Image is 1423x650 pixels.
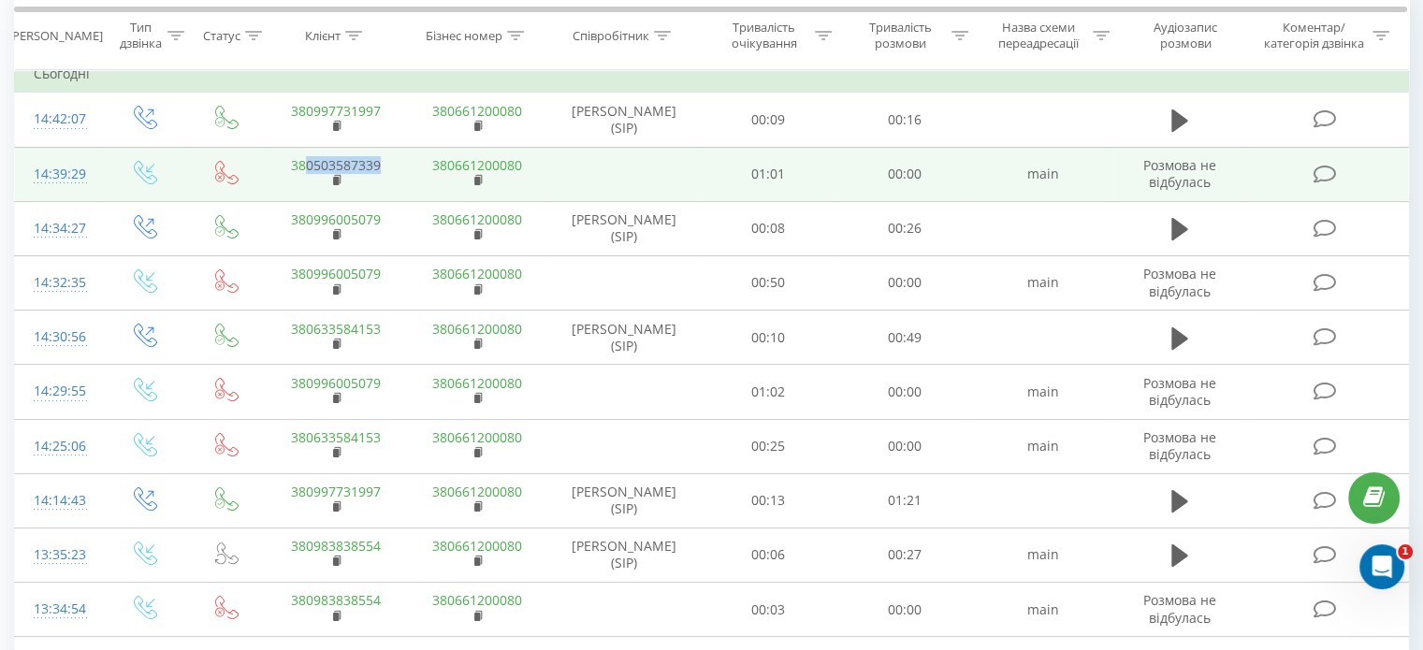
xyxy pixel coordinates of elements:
a: 380983838554 [291,591,381,609]
a: 380997731997 [291,102,381,120]
td: main [972,255,1113,310]
td: [PERSON_NAME] (SIP) [548,201,701,255]
td: 00:00 [836,147,972,201]
td: 00:06 [701,527,836,582]
td: 00:08 [701,201,836,255]
td: 00:09 [701,93,836,147]
div: 14:25:06 [34,428,83,465]
td: [PERSON_NAME] (SIP) [548,527,701,582]
a: 380661200080 [432,210,522,228]
td: 00:00 [836,365,972,419]
td: main [972,147,1113,201]
div: 13:34:54 [34,591,83,628]
div: Клієнт [305,27,341,43]
div: 14:32:35 [34,265,83,301]
div: Аудіозапис розмови [1131,20,1241,51]
td: 01:02 [701,365,836,419]
span: 1 [1398,544,1413,559]
td: 01:01 [701,147,836,201]
td: [PERSON_NAME] (SIP) [548,473,701,527]
a: 380661200080 [432,320,522,338]
div: Тривалість очікування [718,20,811,51]
td: 00:16 [836,93,972,147]
a: 380633584153 [291,320,381,338]
div: Тип дзвінка [118,20,162,51]
td: 00:10 [701,311,836,365]
div: Статус [203,27,240,43]
a: 380661200080 [432,102,522,120]
span: Розмова не відбулась [1143,591,1216,626]
td: main [972,419,1113,473]
a: 380661200080 [432,537,522,555]
td: Сьогодні [15,55,1409,93]
div: 14:30:56 [34,319,83,355]
a: 380996005079 [291,265,381,282]
td: 00:25 [701,419,836,473]
td: 01:21 [836,473,972,527]
td: [PERSON_NAME] (SIP) [548,93,701,147]
td: [PERSON_NAME] (SIP) [548,311,701,365]
div: 13:35:23 [34,537,83,573]
a: 380661200080 [432,428,522,446]
td: 00:03 [701,583,836,637]
td: 00:49 [836,311,972,365]
td: main [972,365,1113,419]
a: 380661200080 [432,156,522,174]
td: 00:00 [836,419,972,473]
div: Бізнес номер [426,27,502,43]
td: main [972,527,1113,582]
td: 00:00 [836,255,972,310]
a: 380661200080 [432,265,522,282]
div: Назва схеми переадресації [990,20,1088,51]
td: 00:50 [701,255,836,310]
div: 14:34:27 [34,210,83,247]
div: 14:14:43 [34,483,83,519]
td: 00:26 [836,201,972,255]
a: 380661200080 [432,591,522,609]
div: 14:42:07 [34,101,83,137]
div: Співробітник [573,27,649,43]
span: Розмова не відбулась [1143,265,1216,299]
a: 380661200080 [432,374,522,392]
a: 380996005079 [291,210,381,228]
a: 380503587339 [291,156,381,174]
span: Розмова не відбулась [1143,374,1216,409]
div: Коментар/категорія дзвінка [1258,20,1368,51]
a: 380996005079 [291,374,381,392]
iframe: Intercom live chat [1359,544,1404,589]
span: Розмова не відбулась [1143,428,1216,463]
div: 14:39:29 [34,156,83,193]
div: Тривалість розмови [853,20,947,51]
td: 00:27 [836,527,972,582]
div: 14:29:55 [34,373,83,410]
a: 380997731997 [291,483,381,500]
div: [PERSON_NAME] [8,27,103,43]
a: 380983838554 [291,537,381,555]
td: 00:13 [701,473,836,527]
td: 00:00 [836,583,972,637]
span: Розмова не відбулась [1143,156,1216,191]
td: main [972,583,1113,637]
a: 380661200080 [432,483,522,500]
a: 380633584153 [291,428,381,446]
